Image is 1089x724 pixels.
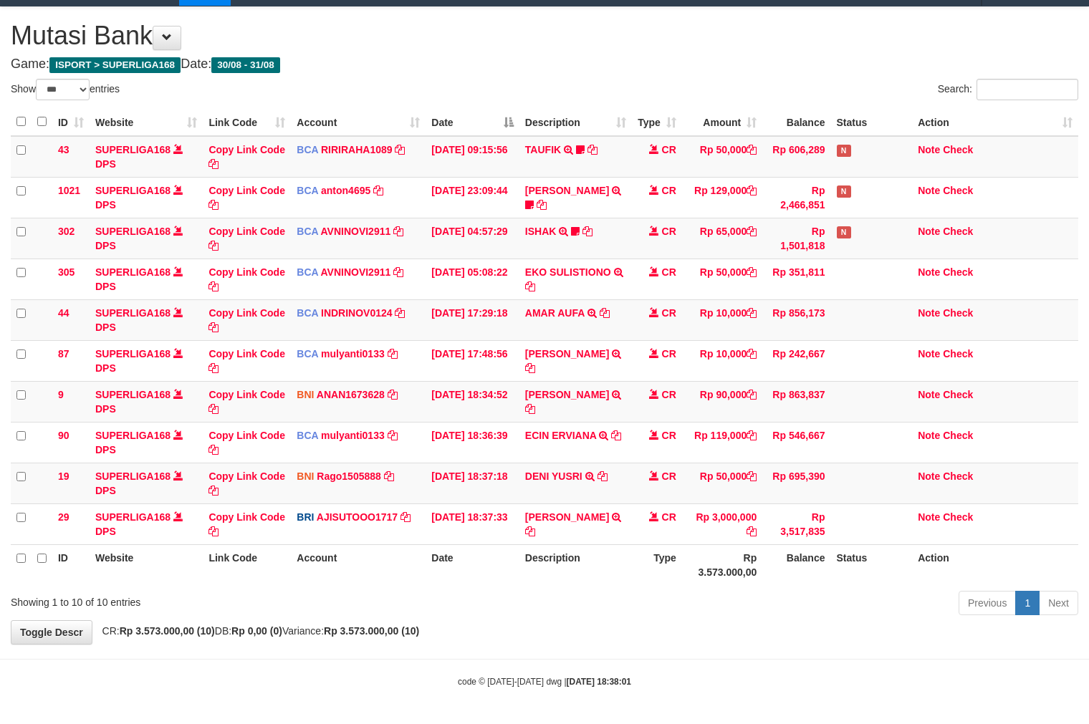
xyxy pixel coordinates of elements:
[598,470,608,482] a: Copy DENI YUSRI to clipboard
[682,422,762,463] td: Rp 119,000
[426,503,519,544] td: [DATE] 18:37:33
[297,307,318,319] span: BCA
[297,226,318,237] span: BCA
[943,144,973,155] a: Check
[208,185,285,211] a: Copy Link Code
[426,136,519,178] td: [DATE] 09:15:56
[762,299,830,340] td: Rp 856,173
[747,389,757,400] a: Copy Rp 90,000 to clipboard
[943,470,973,482] a: Check
[208,511,285,537] a: Copy Link Code
[90,544,203,585] th: Website
[458,677,631,687] small: code © [DATE]-[DATE] dwg |
[95,430,171,441] a: SUPERLIGA168
[95,625,420,637] span: CR: DB: Variance:
[582,226,593,237] a: Copy ISHAK to clipboard
[58,226,75,237] span: 302
[95,226,171,237] a: SUPERLIGA168
[90,422,203,463] td: DPS
[58,470,69,482] span: 19
[400,511,411,523] a: Copy AJISUTOOO1717 to clipboard
[943,389,973,400] a: Check
[747,144,757,155] a: Copy Rp 50,000 to clipboard
[317,511,398,523] a: AJISUTOOO1717
[11,21,1078,50] h1: Mutasi Bank
[943,307,973,319] a: Check
[1015,591,1040,615] a: 1
[943,511,973,523] a: Check
[321,307,393,319] a: INDRINOV0124
[525,511,609,523] a: [PERSON_NAME]
[831,544,913,585] th: Status
[747,348,757,359] a: Copy Rp 10,000 to clipboard
[831,108,913,136] th: Status
[95,389,171,400] a: SUPERLIGA168
[58,266,75,278] span: 305
[11,620,92,645] a: Toggle Descr
[297,430,318,441] span: BCA
[395,307,405,319] a: Copy INDRINOV0124 to clipboard
[52,544,90,585] th: ID
[52,108,90,136] th: ID: activate to sort column ascending
[662,185,676,196] span: CR
[58,185,80,196] span: 1021
[208,226,285,251] a: Copy Link Code
[426,422,519,463] td: [DATE] 18:36:39
[208,307,285,333] a: Copy Link Code
[943,430,973,441] a: Check
[682,108,762,136] th: Amount: activate to sort column ascending
[525,185,609,196] a: [PERSON_NAME]
[918,511,940,523] a: Note
[662,348,676,359] span: CR
[58,348,69,359] span: 87
[747,430,757,441] a: Copy Rp 119,000 to clipboard
[525,470,582,482] a: DENI YUSRI
[662,389,676,400] span: CR
[747,526,757,537] a: Copy Rp 3,000,000 to clipboard
[95,307,171,319] a: SUPERLIGA168
[297,348,318,359] span: BCA
[208,470,285,496] a: Copy Link Code
[918,226,940,237] a: Note
[203,544,291,585] th: Link Code
[682,177,762,218] td: Rp 129,000
[943,226,973,237] a: Check
[11,79,120,100] label: Show entries
[662,470,676,482] span: CR
[297,511,314,523] span: BRI
[525,226,557,237] a: ISHAK
[662,511,676,523] span: CR
[525,266,611,278] a: EKO SULISTIONO
[395,144,405,155] a: Copy RIRIRAHA1089 to clipboard
[95,348,171,359] a: SUPERLIGA168
[762,340,830,381] td: Rp 242,667
[231,625,282,637] strong: Rp 0,00 (0)
[426,108,519,136] th: Date: activate to sort column descending
[208,389,285,415] a: Copy Link Code
[321,348,385,359] a: mulyanti0133
[393,266,403,278] a: Copy AVNINOVI2911 to clipboard
[58,430,69,441] span: 90
[587,144,598,155] a: Copy TAUFIK to clipboard
[837,185,851,198] span: Has Note
[762,108,830,136] th: Balance
[95,144,171,155] a: SUPERLIGA168
[918,266,940,278] a: Note
[662,266,676,278] span: CR
[662,307,676,319] span: CR
[317,470,381,482] a: Rago1505888
[682,381,762,422] td: Rp 90,000
[912,544,1078,585] th: Action
[11,589,443,609] div: Showing 1 to 10 of 10 entries
[90,503,203,544] td: DPS
[426,381,519,422] td: [DATE] 18:34:52
[58,307,69,319] span: 44
[58,144,69,155] span: 43
[747,470,757,482] a: Copy Rp 50,000 to clipboard
[918,144,940,155] a: Note
[49,57,181,73] span: ISPORT > SUPERLIGA168
[393,226,403,237] a: Copy AVNINOVI2911 to clipboard
[291,108,426,136] th: Account: activate to sort column ascending
[977,79,1078,100] input: Search:
[297,266,318,278] span: BCA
